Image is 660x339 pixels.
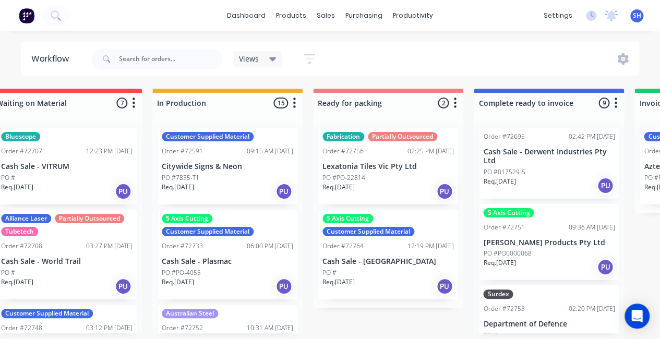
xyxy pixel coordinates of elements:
[247,323,293,333] div: 10:31 AM [DATE]
[162,268,201,277] p: PO #PO-4055
[568,223,615,232] div: 09:36 AM [DATE]
[162,147,203,156] div: Order #72591
[322,227,414,236] div: Customer Supplied Material
[436,183,453,200] div: PU
[158,128,297,204] div: Customer Supplied MaterialOrder #7259109:15 AM [DATE]Citywide Signs & NeonPO #7835-T1Req.[DATE]PU
[1,277,33,287] p: Req. [DATE]
[1,257,133,266] p: Cash Sale - World Trail
[162,309,218,318] div: Australian Steel
[368,132,437,141] div: Partially Outsourced
[271,8,311,23] div: products
[322,147,364,156] div: Order #72756
[162,183,194,192] p: Req. [DATE]
[322,162,454,171] p: Lexatonia Tiles Vic Pty Ltd
[483,304,524,313] div: Order #72753
[322,183,355,192] p: Req. [DATE]
[162,241,203,251] div: Order #72733
[311,8,340,23] div: sales
[407,241,454,251] div: 12:19 PM [DATE]
[1,214,51,223] div: Alliance Laser
[162,277,194,287] p: Req. [DATE]
[568,304,615,313] div: 02:20 PM [DATE]
[1,173,15,183] p: PO #
[318,128,458,204] div: FabricationPartially OutsourcedOrder #7275602:25 PM [DATE]Lexatonia Tiles Vic Pty LtdPO #PO-22814...
[86,147,133,156] div: 12:23 PM [DATE]
[597,259,614,275] div: PU
[322,257,454,266] p: Cash Sale - [GEOGRAPHIC_DATA]
[483,289,513,299] div: Surdex
[1,241,42,251] div: Order #72708
[115,183,131,200] div: PU
[19,8,34,23] img: Factory
[483,223,524,232] div: Order #72751
[1,227,38,236] div: Tubetech
[597,177,614,194] div: PU
[483,177,515,186] p: Req. [DATE]
[483,238,615,247] p: [PERSON_NAME] Products Pty Ltd
[483,258,515,268] p: Req. [DATE]
[55,214,124,223] div: Partially Outsourced
[479,128,619,199] div: Order #7269502:42 PM [DATE]Cash Sale - Derwent Industries Pty LtdPO #017529-SReq.[DATE]PU
[322,241,364,251] div: Order #72764
[388,8,438,23] div: productivity
[483,167,525,177] p: PO #017529-S
[275,183,292,200] div: PU
[86,323,133,333] div: 03:12 PM [DATE]
[340,8,388,23] div: purchasing
[322,214,373,223] div: 5 Axis Cutting
[322,173,365,183] p: PO #PO-22814
[86,241,133,251] div: 03:27 PM [DATE]
[158,210,297,299] div: 5 Axis CuttingCustomer Supplied MaterialOrder #7273306:00 PM [DATE]Cash Sale - PlasmacPO #PO-4055...
[1,309,93,318] div: Customer Supplied Material
[162,323,203,333] div: Order #72752
[318,210,458,299] div: 5 Axis CuttingCustomer Supplied MaterialOrder #7276412:19 PM [DATE]Cash Sale - [GEOGRAPHIC_DATA]P...
[1,268,15,277] p: PO #
[479,204,619,281] div: 5 Axis CuttingOrder #7275109:36 AM [DATE][PERSON_NAME] Products Pty LtdPO #PO0000068Req.[DATE]PU
[239,53,259,64] span: Views
[483,132,524,141] div: Order #72695
[222,8,271,23] a: dashboard
[162,132,254,141] div: Customer Supplied Material
[322,132,364,141] div: Fabrication
[1,162,133,171] p: Cash Sale - VITRUM
[568,132,615,141] div: 02:42 PM [DATE]
[247,241,293,251] div: 06:00 PM [DATE]
[483,208,534,217] div: 5 Axis Cutting
[119,49,222,69] input: Search for orders...
[483,148,615,165] p: Cash Sale - Derwent Industries Pty Ltd
[1,132,40,141] div: Bluescope
[162,227,254,236] div: Customer Supplied Material
[115,278,131,295] div: PU
[322,268,337,277] p: PO #
[436,278,453,295] div: PU
[162,173,199,183] p: PO #7835-T1
[483,249,531,258] p: PO #PO0000068
[162,214,212,223] div: 5 Axis Cutting
[1,147,42,156] div: Order #72707
[538,8,578,23] div: settings
[483,320,615,329] p: Department of Defence
[1,183,33,192] p: Req. [DATE]
[322,277,355,287] p: Req. [DATE]
[162,257,293,266] p: Cash Sale - Plasmac
[162,162,293,171] p: Citywide Signs & Neon
[247,147,293,156] div: 09:15 AM [DATE]
[31,53,74,65] div: Workflow
[633,11,641,20] span: SH
[1,323,42,333] div: Order #72748
[625,304,650,329] div: Open Intercom Messenger
[407,147,454,156] div: 02:25 PM [DATE]
[275,278,292,295] div: PU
